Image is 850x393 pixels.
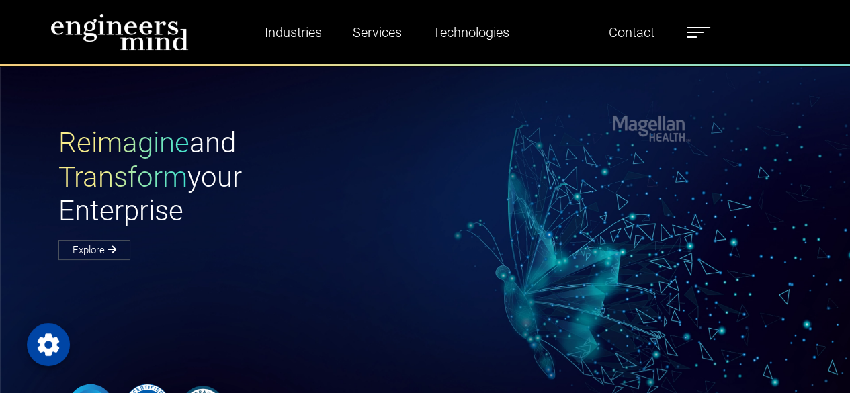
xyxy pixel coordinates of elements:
[347,17,407,48] a: Services
[50,13,189,51] img: logo
[58,240,130,260] a: Explore
[58,126,189,159] span: Reimagine
[58,126,425,228] h1: and your Enterprise
[603,17,660,48] a: Contact
[58,161,187,193] span: Transform
[427,17,515,48] a: Technologies
[259,17,327,48] a: Industries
